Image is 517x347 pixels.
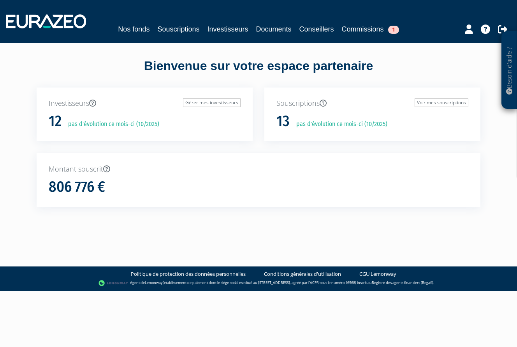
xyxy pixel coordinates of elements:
a: CGU Lemonway [359,270,396,278]
p: Souscriptions [276,98,468,109]
a: Lemonway [145,280,163,285]
a: Commissions1 [342,24,399,35]
a: Documents [256,24,292,35]
a: Gérer mes investisseurs [183,98,241,107]
a: Conditions générales d'utilisation [264,270,341,278]
a: Conseillers [299,24,334,35]
a: Registre des agents financiers (Regafi) [372,280,433,285]
img: logo-lemonway.png [98,279,128,287]
a: Politique de protection des données personnelles [131,270,246,278]
img: 1732889491-logotype_eurazeo_blanc_rvb.png [6,14,86,28]
h1: 13 [276,113,290,130]
p: Investisseurs [49,98,241,109]
p: Montant souscrit [49,164,468,174]
h1: 806 776 € [49,179,105,195]
p: pas d'évolution ce mois-ci (10/2025) [63,120,159,129]
a: Nos fonds [118,24,149,35]
a: Voir mes souscriptions [415,98,468,107]
div: Bienvenue sur votre espace partenaire [31,57,486,88]
div: - Agent de (établissement de paiement dont le siège social est situé au [STREET_ADDRESS], agréé p... [8,279,509,287]
h1: 12 [49,113,62,130]
p: Besoin d'aide ? [505,35,514,105]
p: pas d'évolution ce mois-ci (10/2025) [291,120,387,129]
span: 1 [388,26,399,34]
a: Investisseurs [207,24,248,35]
a: Souscriptions [157,24,199,35]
